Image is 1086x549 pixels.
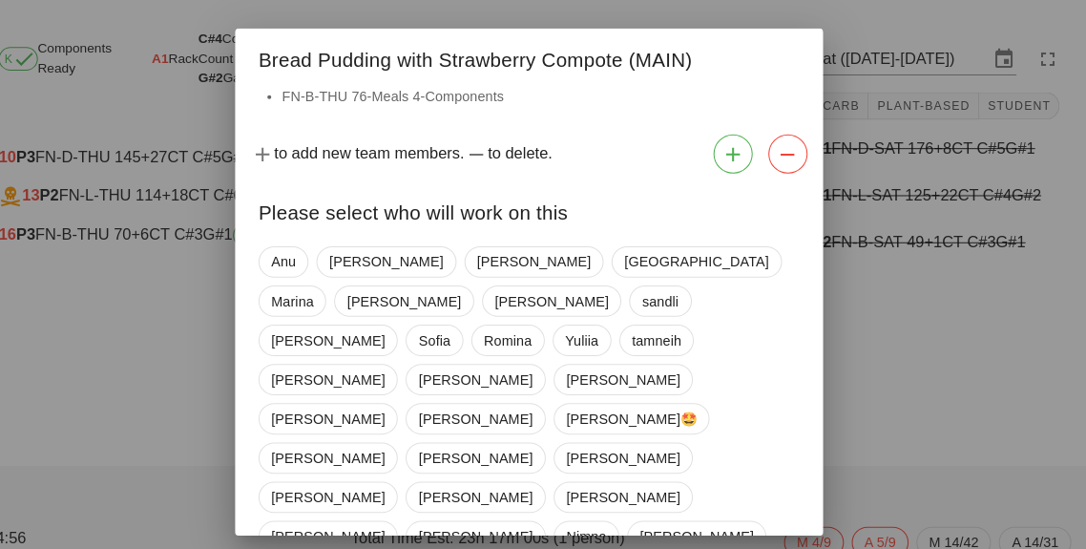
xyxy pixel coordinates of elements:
span: tamneih [643,317,692,346]
span: [PERSON_NAME] [510,279,620,307]
span: [PERSON_NAME] [292,355,403,384]
span: [PERSON_NAME] [292,393,403,422]
span: [PERSON_NAME]🤩 [579,393,707,422]
span: [PERSON_NAME] [348,241,459,269]
div: Please select who will work on this [257,177,829,232]
span: [PERSON_NAME] [435,393,546,422]
li: FN-B-THU 76-Meals 4-Components [303,83,806,104]
span: [PERSON_NAME] [435,432,546,460]
span: Marina [292,279,333,307]
span: Nimna [579,508,618,537]
span: Anu [292,241,316,269]
span: Romina [499,317,546,346]
span: Sofia [435,317,466,346]
span: [PERSON_NAME] [292,317,403,346]
span: [PERSON_NAME] [435,508,546,537]
span: [PERSON_NAME] [435,470,546,498]
span: [PERSON_NAME] [292,508,403,537]
span: Yuliia [578,317,611,346]
div: to add new team members. to delete. [257,123,829,177]
span: sandli [653,279,688,307]
span: [PERSON_NAME] [292,432,403,460]
span: [PERSON_NAME] [579,355,690,384]
span: [PERSON_NAME] [579,470,690,498]
span: [PERSON_NAME] [492,241,603,269]
span: [PERSON_NAME] [579,432,690,460]
span: [PERSON_NAME] [435,355,546,384]
span: [PERSON_NAME] [292,470,403,498]
span: [GEOGRAPHIC_DATA] [636,241,776,269]
div: Bread Pudding with Strawberry Compote (MAIN) [257,28,829,83]
span: [PERSON_NAME] [365,279,476,307]
span: [PERSON_NAME] [651,508,762,537]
